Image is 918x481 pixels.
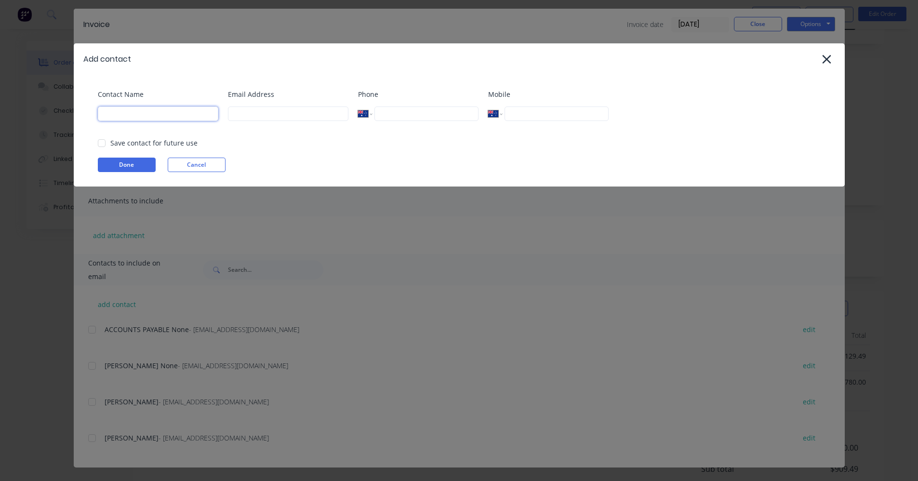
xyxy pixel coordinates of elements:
[488,89,609,99] label: Mobile
[98,89,218,99] label: Contact Name
[83,53,131,65] div: Add contact
[98,158,156,172] button: Done
[228,89,348,99] label: Email Address
[358,89,479,99] label: Phone
[168,158,226,172] button: Cancel
[110,138,198,148] div: Save contact for future use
